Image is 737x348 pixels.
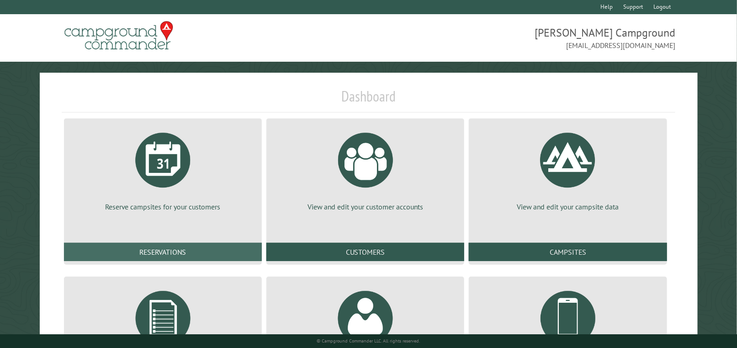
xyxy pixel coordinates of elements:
h1: Dashboard [62,87,675,112]
span: [PERSON_NAME] Campground [EMAIL_ADDRESS][DOMAIN_NAME] [369,25,676,51]
p: View and edit your customer accounts [277,202,453,212]
p: Reserve campsites for your customers [75,202,251,212]
img: Campground Commander [62,18,176,54]
a: View and edit your customer accounts [277,126,453,212]
p: View and edit your campsite data [480,202,656,212]
a: Reservations [64,243,262,261]
a: View and edit your campsite data [480,126,656,212]
a: Campsites [469,243,667,261]
a: Reserve campsites for your customers [75,126,251,212]
a: Customers [266,243,464,261]
small: © Campground Commander LLC. All rights reserved. [317,338,420,344]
